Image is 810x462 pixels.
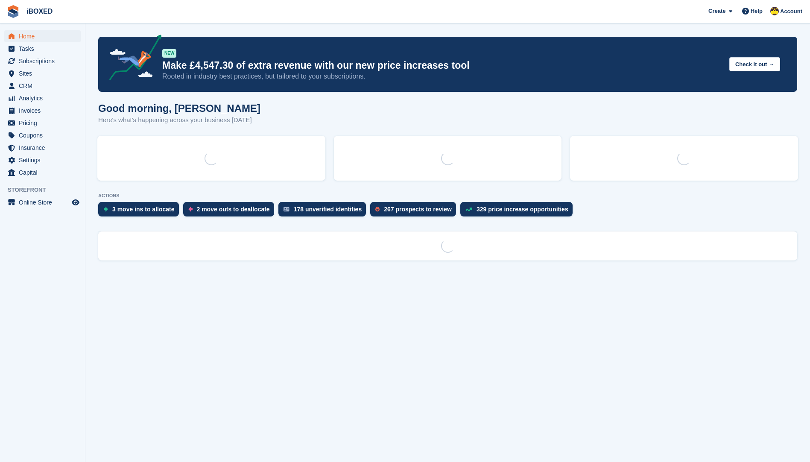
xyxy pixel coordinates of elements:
[98,115,260,125] p: Here's what's happening across your business [DATE]
[4,196,81,208] a: menu
[19,105,70,117] span: Invoices
[4,67,81,79] a: menu
[294,206,362,213] div: 178 unverified identities
[188,207,193,212] img: move_outs_to_deallocate_icon-f764333ba52eb49d3ac5e1228854f67142a1ed5810a6f6cc68b1a99e826820c5.svg
[4,167,81,178] a: menu
[98,102,260,114] h1: Good morning, [PERSON_NAME]
[103,207,108,212] img: move_ins_to_allocate_icon-fdf77a2bb77ea45bf5b3d319d69a93e2d87916cf1d5bf7949dd705db3b84f3ca.svg
[8,186,85,194] span: Storefront
[4,92,81,104] a: menu
[375,207,380,212] img: prospect-51fa495bee0391a8d652442698ab0144808aea92771e9ea1ae160a38d050c398.svg
[4,55,81,67] a: menu
[4,142,81,154] a: menu
[183,202,278,221] a: 2 move outs to deallocate
[4,105,81,117] a: menu
[19,142,70,154] span: Insurance
[98,202,183,221] a: 3 move ins to allocate
[162,72,722,81] p: Rooted in industry best practices, but tailored to your subscriptions.
[708,7,725,15] span: Create
[112,206,175,213] div: 3 move ins to allocate
[98,193,797,199] p: ACTIONS
[460,202,577,221] a: 329 price increase opportunities
[19,196,70,208] span: Online Store
[465,208,472,211] img: price_increase_opportunities-93ffe204e8149a01c8c9dc8f82e8f89637d9d84a8eef4429ea346261dce0b2c0.svg
[102,35,162,83] img: price-adjustments-announcement-icon-8257ccfd72463d97f412b2fc003d46551f7dbcb40ab6d574587a9cd5c0d94...
[19,30,70,42] span: Home
[780,7,802,16] span: Account
[284,207,289,212] img: verify_identity-adf6edd0f0f0b5bbfe63781bf79b02c33cf7c696d77639b501bdc392416b5a36.svg
[162,49,176,58] div: NEW
[197,206,270,213] div: 2 move outs to deallocate
[4,154,81,166] a: menu
[19,129,70,141] span: Coupons
[19,43,70,55] span: Tasks
[4,30,81,42] a: menu
[770,7,779,15] img: Katie Brown
[23,4,56,18] a: iBOXED
[19,154,70,166] span: Settings
[384,206,452,213] div: 267 prospects to review
[7,5,20,18] img: stora-icon-8386f47178a22dfd0bd8f6a31ec36ba5ce8667c1dd55bd0f319d3a0aa187defe.svg
[4,43,81,55] a: menu
[4,129,81,141] a: menu
[278,202,371,221] a: 178 unverified identities
[729,57,780,71] button: Check it out →
[19,92,70,104] span: Analytics
[19,55,70,67] span: Subscriptions
[19,80,70,92] span: CRM
[19,67,70,79] span: Sites
[4,80,81,92] a: menu
[19,167,70,178] span: Capital
[370,202,460,221] a: 267 prospects to review
[19,117,70,129] span: Pricing
[477,206,568,213] div: 329 price increase opportunities
[162,59,722,72] p: Make £4,547.30 of extra revenue with our new price increases tool
[4,117,81,129] a: menu
[751,7,763,15] span: Help
[70,197,81,208] a: Preview store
